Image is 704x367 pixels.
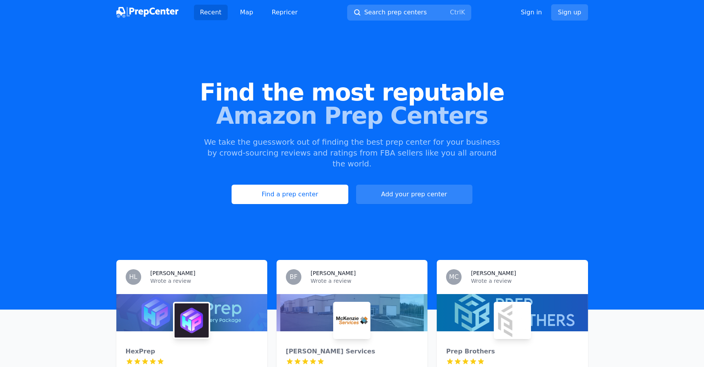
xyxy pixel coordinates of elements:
p: Wrote a review [150,277,258,285]
img: PrepCenter [116,7,178,18]
a: Map [234,5,259,20]
a: Repricer [266,5,304,20]
button: Search prep centersCtrlK [347,5,471,21]
span: Amazon Prep Centers [12,104,692,127]
a: Find a prep center [232,185,348,204]
a: Sign in [521,8,542,17]
h3: [PERSON_NAME] [311,269,356,277]
a: Recent [194,5,228,20]
span: BF [290,274,298,280]
span: Find the most reputable [12,81,692,104]
h3: [PERSON_NAME] [471,269,516,277]
a: Add your prep center [356,185,472,204]
span: HL [129,274,137,280]
div: HexPrep [126,347,258,356]
span: MC [449,274,459,280]
p: We take the guesswork out of finding the best prep center for your business by crowd-sourcing rev... [203,137,501,169]
kbd: Ctrl [450,9,461,16]
kbd: K [461,9,465,16]
img: McKenzie Services [335,303,369,338]
p: Wrote a review [311,277,418,285]
div: [PERSON_NAME] Services [286,347,418,356]
img: HexPrep [175,303,209,338]
h3: [PERSON_NAME] [150,269,195,277]
p: Wrote a review [471,277,578,285]
span: Search prep centers [364,8,427,17]
img: Prep Brothers [495,303,529,338]
div: Prep Brothers [446,347,578,356]
a: Sign up [551,4,588,21]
